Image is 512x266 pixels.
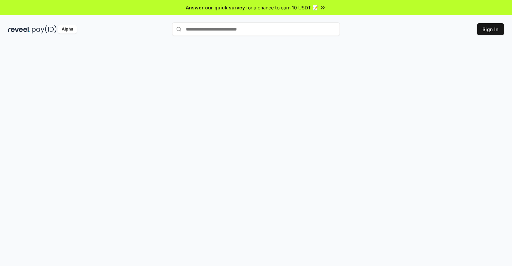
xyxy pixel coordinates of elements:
[58,25,77,34] div: Alpha
[477,23,504,35] button: Sign In
[186,4,245,11] span: Answer our quick survey
[32,25,57,34] img: pay_id
[8,25,31,34] img: reveel_dark
[246,4,318,11] span: for a chance to earn 10 USDT 📝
